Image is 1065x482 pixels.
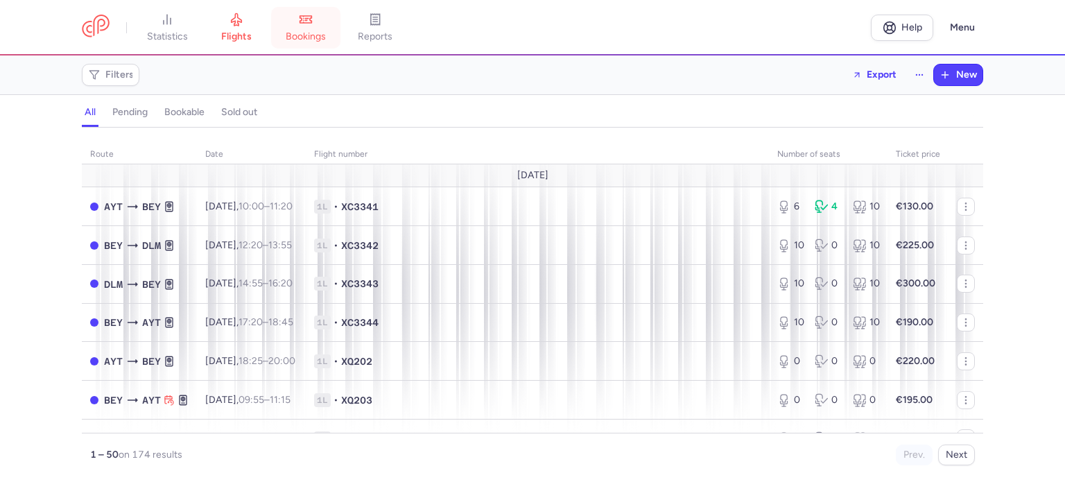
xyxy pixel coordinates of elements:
span: BEY [142,277,161,292]
a: reports [340,12,410,43]
div: 0 [777,354,804,368]
a: bookings [271,12,340,43]
th: route [82,144,197,165]
span: – [239,316,293,328]
h4: sold out [221,106,257,119]
a: CitizenPlane red outlined logo [82,15,110,40]
span: [DATE], [205,239,292,251]
span: BEY [104,393,123,408]
strong: €130.00 [896,200,933,212]
span: • [334,354,338,368]
div: 0 [853,354,879,368]
div: 6 [777,200,804,214]
strong: €300.00 [896,277,935,289]
span: statistics [147,31,188,43]
h4: all [85,106,96,119]
time: 11:20 [270,200,293,212]
span: New [956,69,977,80]
span: XC3343 [341,277,379,291]
h4: pending [112,106,148,119]
span: AYT [104,199,123,214]
div: 10 [777,239,804,252]
span: [DATE], [205,277,293,289]
button: Export [843,64,906,86]
span: Export [867,69,897,80]
time: 14:55 [239,277,263,289]
span: [DATE], [205,316,293,328]
span: • [334,393,338,407]
span: BEY [104,315,123,330]
div: 0 [815,431,841,445]
span: on 174 results [119,449,182,461]
span: COV [104,431,123,447]
span: AYT [104,354,123,369]
a: statistics [132,12,202,43]
span: [DATE], [205,200,293,212]
span: [DATE], [205,355,295,367]
div: 0 [815,277,841,291]
span: – [239,277,293,289]
span: bookings [286,31,326,43]
button: Menu [942,15,983,41]
div: 0 [815,316,841,329]
span: AYT [142,315,161,330]
span: 1L [314,277,331,291]
span: – [239,355,295,367]
th: Ticket price [887,144,949,165]
strong: €225.00 [896,239,934,251]
span: Filters [105,69,134,80]
span: BEY [142,199,161,214]
div: 10 [777,316,804,329]
span: XQ202 [341,354,372,368]
time: 18:25 [239,355,263,367]
span: 1L [314,200,331,214]
span: reports [358,31,392,43]
span: – [239,200,293,212]
span: 1L [314,354,331,368]
button: Filters [83,64,139,85]
strong: €220.00 [896,355,935,367]
span: [DATE] [517,170,548,181]
span: Help [901,22,922,33]
span: BEY [142,431,161,447]
a: Help [871,15,933,41]
th: number of seats [769,144,887,165]
div: 10 [853,277,879,291]
time: 18:45 [268,316,293,328]
time: 12:20 [239,239,263,251]
span: AYT [142,393,161,408]
time: 17:20 [239,316,263,328]
div: 0 [777,393,804,407]
time: 13:55 [268,239,292,251]
div: 0 [815,354,841,368]
time: 14:45 [268,432,293,444]
div: 0 [853,393,879,407]
strong: €190.00 [896,316,933,328]
h4: bookable [164,106,205,119]
time: 16:20 [268,277,293,289]
button: Next [938,445,975,465]
time: 11:15 [270,394,291,406]
span: flights [221,31,252,43]
span: BEY [142,354,161,369]
div: 0 [815,239,841,252]
span: • [334,200,338,214]
span: • [334,239,338,252]
span: XQ203 [341,393,372,407]
span: 1L [314,239,331,252]
strong: €150.00 [896,432,933,444]
button: New [934,64,982,85]
strong: €195.00 [896,394,933,406]
span: DLM [104,277,123,292]
span: – [239,239,292,251]
span: • [334,277,338,291]
div: 4 [815,200,841,214]
span: – [239,432,293,444]
span: BEY [104,238,123,253]
time: 09:55 [239,394,264,406]
time: 20:00 [268,355,295,367]
span: – [239,394,291,406]
span: • [334,316,338,329]
span: 1L [314,393,331,407]
span: DLM [142,238,161,253]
